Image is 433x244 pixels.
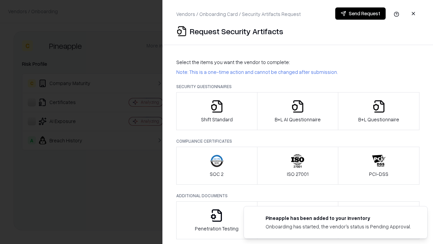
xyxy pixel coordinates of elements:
button: Penetration Testing [176,201,257,239]
button: B+L AI Questionnaire [257,92,339,130]
p: PCI-DSS [369,170,388,178]
p: Note: This is a one-time action and cannot be changed after submission. [176,68,419,76]
p: Penetration Testing [195,225,238,232]
p: Select the items you want the vendor to complete: [176,59,419,66]
div: Onboarding has started, the vendor's status is Pending Approval. [266,223,411,230]
p: B+L Questionnaire [358,116,399,123]
p: Shift Standard [201,116,233,123]
button: Send Request [335,7,386,20]
button: Shift Standard [176,92,257,130]
button: ISO 27001 [257,147,339,185]
p: Compliance Certificates [176,138,419,144]
p: Security Questionnaires [176,84,419,89]
button: Privacy Policy [257,201,339,239]
p: Additional Documents [176,193,419,199]
p: Vendors / Onboarding Card / Security Artifacts Request [176,11,301,18]
button: PCI-DSS [338,147,419,185]
p: Request Security Artifacts [190,26,283,37]
div: Pineapple has been added to your inventory [266,215,411,222]
button: Data Processing Agreement [338,201,419,239]
button: SOC 2 [176,147,257,185]
button: B+L Questionnaire [338,92,419,130]
img: pineappleenergy.com [252,215,260,223]
p: SOC 2 [210,170,224,178]
p: ISO 27001 [287,170,309,178]
p: B+L AI Questionnaire [275,116,321,123]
